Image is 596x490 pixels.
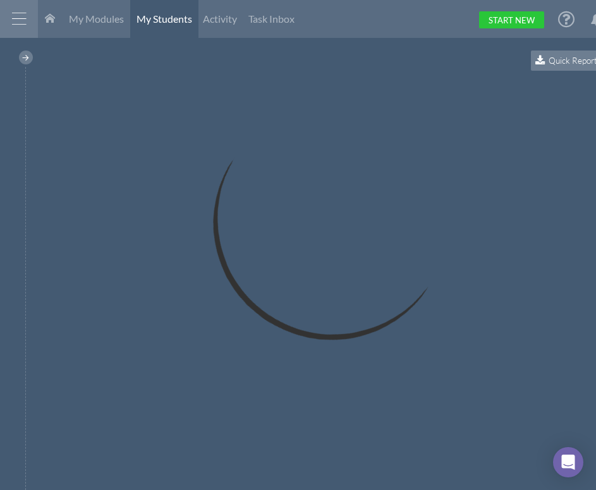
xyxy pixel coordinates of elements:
[553,447,583,477] div: Open Intercom Messenger
[186,76,478,367] img: Loading...
[69,13,124,25] span: My Modules
[479,11,544,28] a: Start New
[248,13,295,25] span: Task Inbox
[137,13,192,25] span: My Students
[203,13,237,25] span: Activity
